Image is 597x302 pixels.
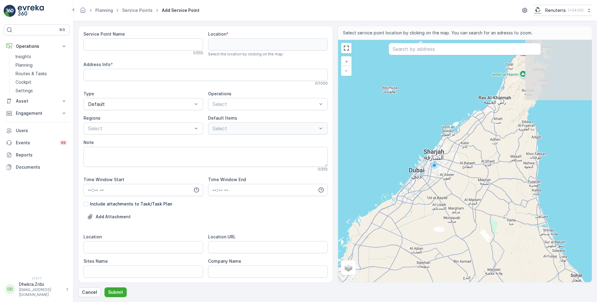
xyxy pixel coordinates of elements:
img: logo_light-DOdMpM7g.png [18,5,44,17]
img: logo [4,5,16,17]
button: Upload File [83,212,134,222]
img: Screenshot_2024-07-26_at_13.33.01.png [533,7,543,14]
p: Operations [16,43,57,49]
button: Renuterra(+04:00) [533,5,592,16]
label: Sites Name [83,258,108,264]
a: Layers [342,261,355,274]
label: Service Point Name [83,31,125,37]
span: v 1.51.1 [4,276,69,280]
p: Routes & Tasks [16,71,47,77]
a: Documents [4,161,69,173]
a: Zoom In [342,57,351,66]
p: Renuterra [545,7,566,13]
label: Operations [208,91,231,96]
p: Planning [16,62,33,68]
label: Default Items [208,115,237,121]
p: Events [16,140,56,146]
p: 99 [61,140,66,145]
a: Planning [95,8,113,13]
div: DD [5,284,15,294]
p: Users [16,128,67,134]
button: DDDhekra.Zribi[EMAIL_ADDRESS][DOMAIN_NAME] [4,281,69,297]
p: Add Attachment [96,214,131,220]
label: Time Window Start [83,177,124,182]
p: Documents [16,164,67,170]
a: Planning [13,61,69,69]
p: Engagement [16,110,57,116]
p: 0 / 255 [193,51,203,55]
a: Settings [13,86,69,95]
a: View Fullscreen [342,44,351,53]
button: Operations [4,40,69,52]
button: Engagement [4,107,69,119]
button: Cancel [78,287,101,297]
a: Routes & Tasks [13,69,69,78]
label: Time Window End [208,177,246,182]
span: − [345,68,348,73]
p: 0 / 1000 [315,81,328,86]
button: Asset [4,95,69,107]
input: Search by address [389,43,541,55]
span: + [345,59,348,64]
span: Add Service Point [161,7,201,13]
a: Homepage [79,9,86,14]
p: Cancel [82,289,97,295]
label: Address Info [83,62,111,67]
a: Service Points [122,8,153,13]
label: Company Name [208,258,241,264]
label: Location [83,234,102,239]
label: Location URL [208,234,236,239]
p: [EMAIL_ADDRESS][DOMAIN_NAME] [19,287,63,297]
p: Include attachments to Task/Task Plan [90,201,172,207]
p: Asset [16,98,57,104]
a: Reports [4,149,69,161]
p: Reports [16,152,67,158]
p: Select [88,125,193,132]
a: Cockpit [13,78,69,86]
p: ⌘B [59,27,65,32]
p: 0 / 255 [318,167,328,172]
p: Settings [16,88,33,94]
span: Select the location by clicking on the map. [208,52,284,57]
p: ( +04:00 ) [568,8,584,13]
p: Submit [108,289,123,295]
p: Select [213,100,317,108]
span: Select service point location by clicking on the map. You can search for an adresss to zoom. [343,30,532,36]
a: Zoom Out [342,66,351,75]
p: Insights [16,54,31,60]
button: Submit [104,287,127,297]
p: Cockpit [16,79,31,85]
label: Type [83,91,94,96]
a: Events99 [4,137,69,149]
a: Insights [13,52,69,61]
a: Users [4,125,69,137]
label: Note [83,140,94,145]
p: Dhekra.Zribi [19,281,63,287]
label: Regions [83,115,101,121]
label: Location [208,31,226,37]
